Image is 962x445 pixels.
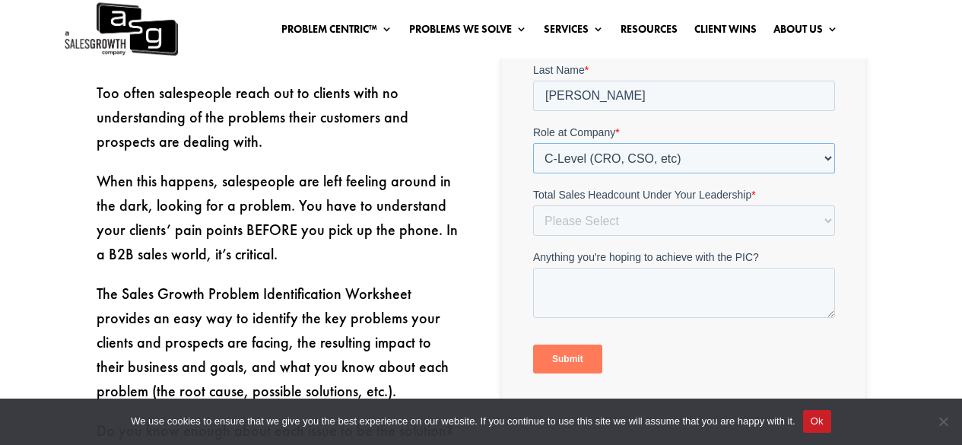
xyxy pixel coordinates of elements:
[621,24,678,40] a: Resources
[409,24,527,40] a: Problems We Solve
[544,24,604,40] a: Services
[773,24,838,40] a: About Us
[694,24,757,40] a: Client Wins
[97,281,460,418] p: The Sales Growth Problem Identification Worksheet provides an easy way to identify the key proble...
[803,410,831,433] button: Ok
[281,24,392,40] a: Problem Centric™
[131,414,795,429] span: We use cookies to ensure that we give you the best experience on our website. If you continue to ...
[97,169,460,281] p: When this happens, salespeople are left feeling around in the dark, looking for a problem. You ha...
[97,81,460,169] p: Too often salespeople reach out to clients with no understanding of the problems their customers ...
[935,414,951,429] span: No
